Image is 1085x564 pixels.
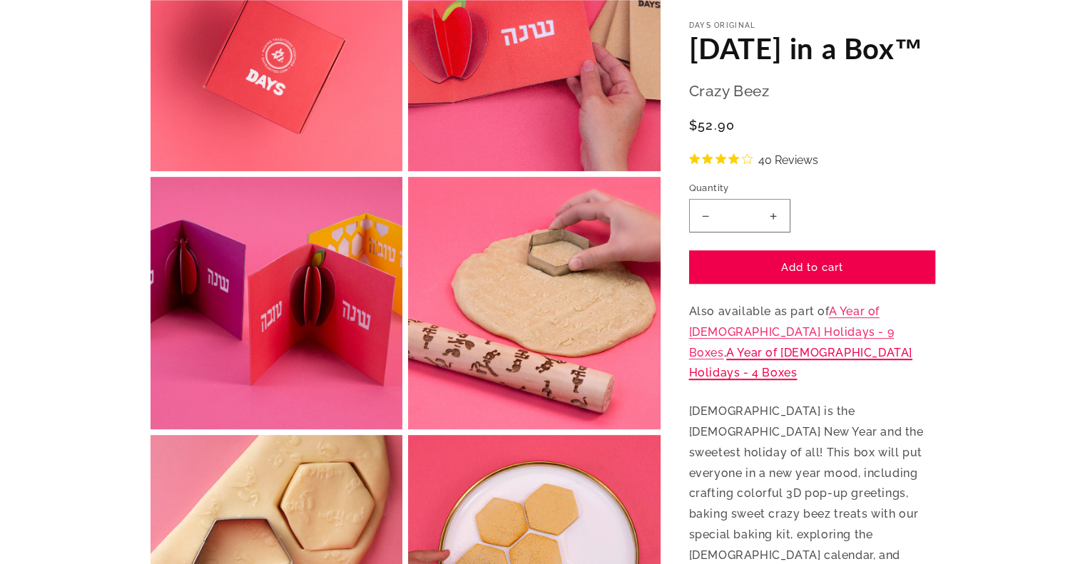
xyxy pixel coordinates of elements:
a: A Year of [DEMOGRAPHIC_DATA] Holidays - 9 Boxes [689,304,895,359]
p: Crazy Beez [689,78,935,105]
p: Days Original [689,21,935,30]
button: Add to cart [689,250,935,284]
label: Quantity [689,181,935,195]
span: $52.90 [689,116,735,135]
span: 40 Reviews [758,149,818,170]
button: Rated 3.9 out of 5 stars from 40 reviews. Jump to reviews. [689,149,818,170]
a: A Year of [DEMOGRAPHIC_DATA] Holidays - 4 Boxes [689,346,912,380]
h1: [DATE] in a Box™ [689,30,935,67]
